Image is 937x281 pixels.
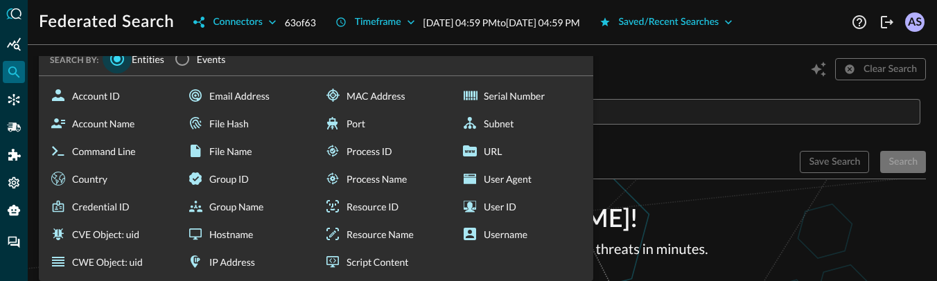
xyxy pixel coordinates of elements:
div: Credential ID [44,192,176,220]
div: Resource Name [319,220,450,248]
div: Port [319,109,450,137]
button: Help [848,11,870,33]
button: Connectors [185,11,284,33]
div: File Hash [182,109,313,137]
div: Connectors [213,14,262,31]
p: 63 of 63 [285,15,316,30]
div: Connectors [3,89,25,111]
div: Email Address [182,82,313,109]
div: Chat [3,231,25,253]
div: User ID [456,192,588,220]
div: Account Name [44,109,176,137]
div: User Agent [456,165,588,192]
div: Hostname [182,220,313,248]
div: Resource ID [319,192,450,220]
div: IP Address [182,248,313,275]
span: SEARCH BY: [50,55,99,65]
div: Subnet [456,109,588,137]
div: CVE Object: uid [44,220,176,248]
div: Addons [3,144,26,166]
div: Command Line [44,137,176,165]
button: Logout [876,11,898,33]
div: Pipelines [3,116,25,138]
div: Country [44,165,176,192]
div: Account ID [44,82,176,109]
div: Process ID [319,137,450,165]
div: Username [456,220,588,248]
div: File Name [182,137,313,165]
span: Entities [132,52,164,66]
div: URL [456,137,588,165]
div: CWE Object: uid [44,248,176,275]
div: Query Agent [3,199,25,221]
div: AS [905,12,925,32]
div: Timeframe [355,14,401,31]
button: Saved/Recent Searches [591,11,742,33]
div: Saved/Recent Searches [619,14,719,31]
div: Group ID [182,165,313,192]
div: Settings [3,172,25,194]
div: MAC Address [319,82,450,109]
button: Timeframe [327,11,423,33]
div: Summary Insights [3,33,25,55]
input: Value [432,103,914,120]
div: Script Content [319,248,450,275]
div: Process Name [319,165,450,192]
div: Federated Search [3,61,25,83]
div: Group Name [182,192,313,220]
span: Events [197,52,226,66]
h1: Federated Search [39,11,174,33]
div: Serial Number [456,82,588,109]
p: [DATE] 04:59 PM to [DATE] 04:59 PM [423,15,580,30]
